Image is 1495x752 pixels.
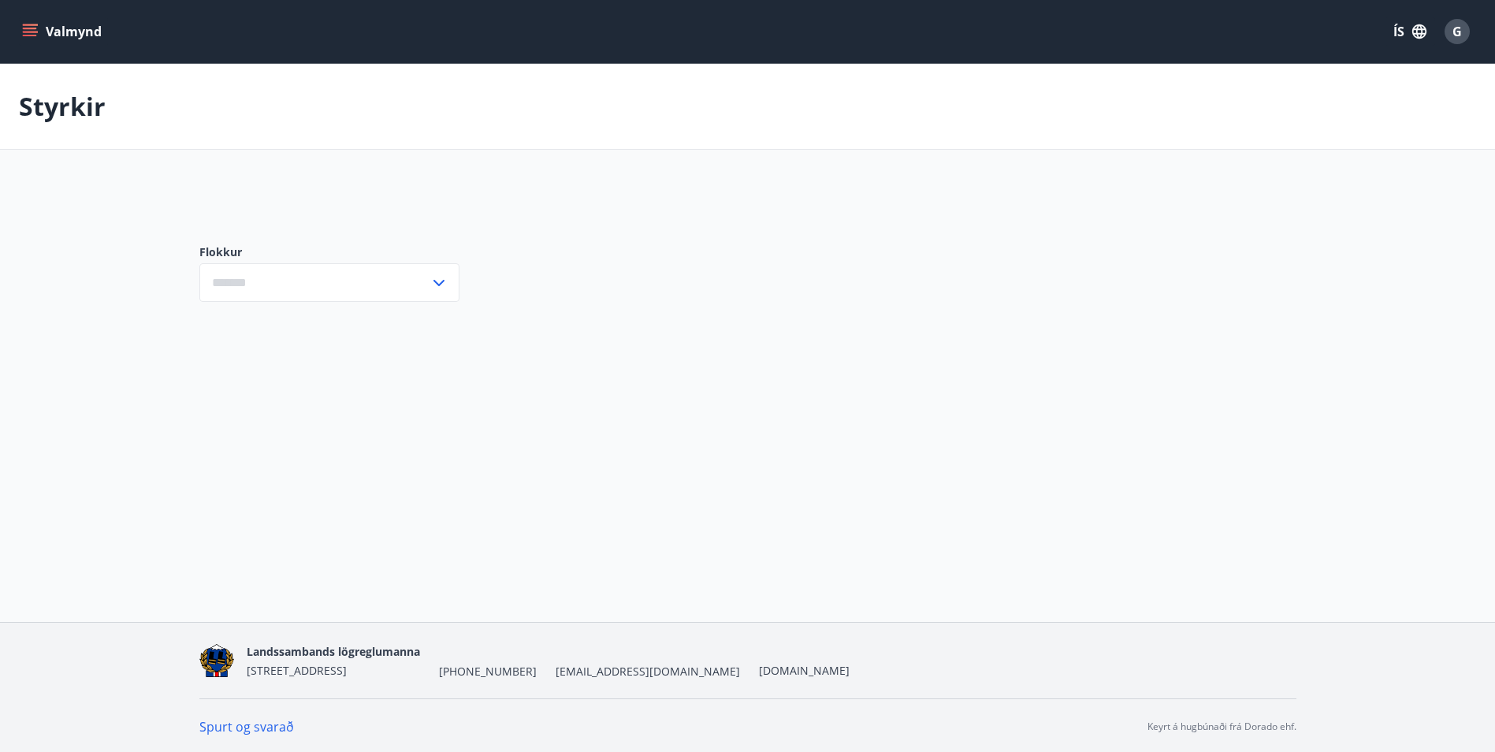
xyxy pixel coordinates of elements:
button: G [1438,13,1476,50]
a: [DOMAIN_NAME] [759,663,850,678]
img: 1cqKbADZNYZ4wXUG0EC2JmCwhQh0Y6EN22Kw4FTY.png [199,644,235,678]
label: Flokkur [199,244,459,260]
span: [PHONE_NUMBER] [439,664,537,679]
p: Styrkir [19,89,106,124]
button: menu [19,17,108,46]
a: Spurt og svarað [199,718,294,735]
button: ÍS [1385,17,1435,46]
span: Landssambands lögreglumanna [247,644,420,659]
span: G [1452,23,1462,40]
p: Keyrt á hugbúnaði frá Dorado ehf. [1147,720,1296,734]
span: [EMAIL_ADDRESS][DOMAIN_NAME] [556,664,740,679]
span: [STREET_ADDRESS] [247,663,347,678]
